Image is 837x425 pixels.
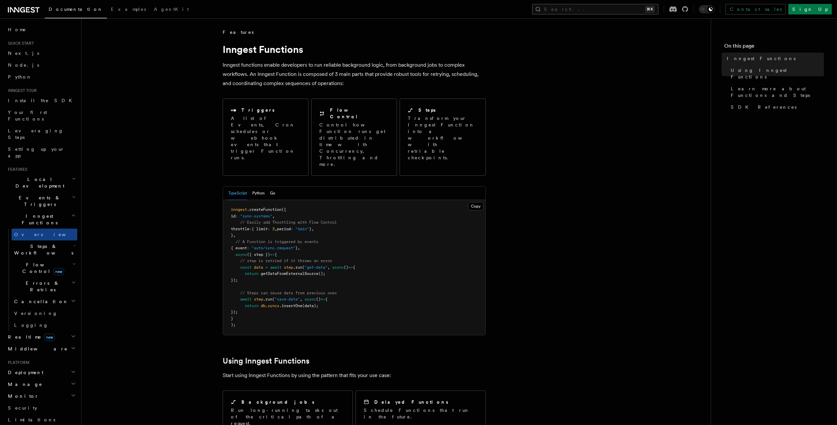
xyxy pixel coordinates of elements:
[5,173,77,192] button: Local Development
[5,24,77,35] a: Home
[223,43,486,55] h1: Inngest Functions
[311,227,314,231] span: ,
[344,265,348,270] span: ()
[418,107,436,113] h2: Steps
[265,265,268,270] span: =
[12,243,73,256] span: Steps & Workflows
[265,303,268,308] span: .
[231,214,235,218] span: id
[254,297,263,302] span: step
[305,297,316,302] span: async
[270,187,275,200] button: Go
[645,6,654,12] kbd: ⌘K
[5,367,77,378] button: Deployment
[699,5,715,13] button: Toggle dark mode
[364,407,478,420] p: Schedule Functions that run in the future.
[5,346,68,352] span: Middleware
[332,265,344,270] span: async
[330,107,389,120] h2: Flow Control
[154,7,189,12] span: AgentKit
[788,4,832,14] a: Sign Up
[268,227,270,231] span: :
[231,316,233,321] span: }
[8,417,55,422] span: Limitations
[231,310,238,314] span: });
[724,42,824,53] h4: On this page
[300,297,302,302] span: ,
[275,252,277,257] span: {
[8,51,39,56] span: Next.js
[247,207,282,212] span: .createFunction
[272,214,275,218] span: ,
[5,393,39,399] span: Monitor
[5,95,77,106] a: Install the SDK
[223,356,309,366] a: Using Inngest Functions
[5,213,71,226] span: Inngest Functions
[252,187,265,200] button: Python
[12,319,77,331] a: Logging
[268,303,279,308] span: syncs
[53,268,64,275] span: new
[231,323,235,327] span: );
[12,280,71,293] span: Errors & Retries
[5,402,77,414] a: Security
[321,297,325,302] span: =>
[5,369,43,376] span: Deployment
[5,210,77,229] button: Inngest Functions
[223,99,308,176] a: TriggersA list of Events, Cron schedules or webhook events that trigger Function runs.
[261,303,265,308] span: db
[240,297,252,302] span: await
[254,265,263,270] span: data
[5,229,77,331] div: Inngest Functions
[302,303,318,308] span: (data);
[5,343,77,355] button: Middleware
[279,303,302,308] span: .insertOne
[12,296,77,307] button: Cancellation
[348,265,353,270] span: =>
[8,98,76,103] span: Install the SDK
[14,323,48,328] span: Logging
[8,405,37,411] span: Security
[532,4,658,14] button: Search...⌘K
[231,233,233,237] span: }
[731,104,797,110] span: SDK References
[295,227,309,231] span: "1min"
[325,297,328,302] span: {
[316,297,321,302] span: ()
[309,227,311,231] span: }
[728,83,824,101] a: Learn more about Functions and Steps
[12,277,77,296] button: Errors & Retries
[14,232,82,237] span: Overview
[328,265,330,270] span: ,
[223,60,486,88] p: Inngest functions enable developers to run reliable background logic, from background jobs to com...
[45,2,107,18] a: Documentation
[241,399,314,405] h2: Background jobs
[731,67,824,80] span: Using Inngest Functions
[231,227,249,231] span: throttle
[728,101,824,113] a: SDK References
[247,252,270,257] span: ({ step })
[272,297,275,302] span: (
[240,214,272,218] span: "sync-systems"
[5,167,27,172] span: Features
[261,271,318,276] span: getDataFromExternalSource
[14,311,58,316] span: Versioning
[291,227,293,231] span: :
[228,187,247,200] button: TypeScript
[5,192,77,210] button: Events & Triggers
[468,202,483,211] button: Copy
[111,7,146,12] span: Examples
[44,334,55,341] span: new
[400,99,485,176] a: StepsTransform your Inngest Function into a workflow with retriable checkpoints.
[731,85,824,99] span: Learn more about Functions and Steps
[5,334,55,340] span: Realtime
[252,246,295,250] span: "auto/sync.request"
[12,259,77,277] button: Flow Controlnew
[240,265,252,270] span: const
[5,381,42,388] span: Manage
[726,4,786,14] a: Contact sales
[5,125,77,143] a: Leveraging Steps
[249,227,252,231] span: :
[284,265,293,270] span: step
[270,265,282,270] span: await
